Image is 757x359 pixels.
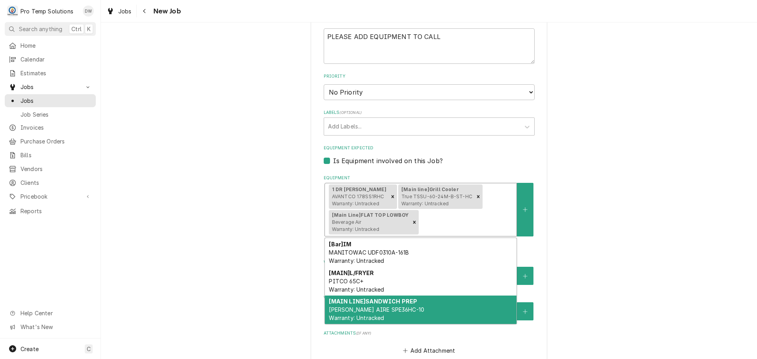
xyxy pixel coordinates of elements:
div: Equipment Expected [324,145,535,165]
svg: Create New Contact [523,273,528,279]
a: Home [5,39,96,52]
label: Who should the tech(s) ask for? [324,295,535,301]
div: Pro Temp Solutions [21,7,73,15]
span: Reports [21,207,92,215]
a: Purchase Orders [5,135,96,148]
label: Attachments [324,330,535,337]
a: Jobs [103,5,135,18]
span: Pricebook [21,192,80,201]
div: Remove [object Object] [388,184,397,209]
span: Jobs [21,83,80,91]
label: Equipment [324,175,535,181]
span: Calendar [21,55,92,63]
span: Clients [21,179,92,187]
span: AVANTCO 178SS1RHC Warranty: Untracked [332,193,384,206]
span: Vendors [21,165,92,173]
div: P [7,6,18,17]
button: Search anythingCtrlK [5,22,96,36]
label: Equipment Expected [324,145,535,151]
a: Go to Jobs [5,80,96,93]
strong: [Main Line] FLAT TOP LOWBOY [332,212,408,218]
a: Reports [5,205,96,218]
button: Create New Equipment [517,183,533,236]
span: Job Series [21,110,92,119]
a: Calendar [5,53,96,66]
span: Search anything [19,25,62,33]
strong: [MAIN LINE] SANDWICH PREP [329,298,417,305]
span: Beverage Air Warranty: Untracked [332,219,379,232]
span: PITCO 65C+ Warranty: Untracked [329,278,384,293]
span: C [87,345,91,353]
span: [PERSON_NAME] AIRE SPE36HC-10 Warranty: Untracked [329,306,424,321]
a: Go to What's New [5,320,96,333]
div: Remove [object Object] [410,210,419,234]
span: Jobs [21,97,92,105]
label: Who called in this service? [324,259,535,266]
span: True TSSU-60-24M-B-ST-HC Warranty: Untracked [401,193,472,206]
svg: Create New Contact [523,309,528,314]
div: Pro Temp Solutions's Avatar [7,6,18,17]
a: Go to Help Center [5,307,96,320]
label: Is Equipment involved on this Job? [333,156,443,166]
span: ( optional ) [388,19,410,23]
span: Estimates [21,69,92,77]
button: Create New Contact [517,302,533,320]
button: Create New Contact [517,267,533,285]
span: Invoices [21,123,92,132]
svg: Create New Equipment [523,207,528,212]
span: What's New [21,323,91,331]
span: K [87,25,91,33]
a: Bills [5,149,96,162]
div: Labels [324,110,535,135]
a: Vendors [5,162,96,175]
span: New Job [151,6,181,17]
button: Navigate back [138,5,151,17]
div: DW [83,6,94,17]
a: Jobs [5,94,96,107]
a: Invoices [5,121,96,134]
label: Priority [324,73,535,80]
div: Priority [324,73,535,100]
div: Dana Williams's Avatar [83,6,94,17]
a: Go to Pricebook [5,190,96,203]
span: Create [21,346,39,352]
span: ( optional ) [339,110,362,115]
textarea: PLEASE ADD EQUIPMENT TO CALL [324,28,535,64]
div: Who should the tech(s) ask for? [324,295,535,320]
strong: 1 DR [PERSON_NAME] [332,186,387,192]
span: Home [21,41,92,50]
div: Who called in this service? [324,259,535,285]
div: Remove [object Object] [474,184,483,209]
strong: [Main line] Grill Cooler [401,186,459,192]
span: MANITOWAC UDF0310A-161B Warranty: Untracked [329,249,409,264]
span: Jobs [118,7,132,15]
span: ( if any ) [356,331,371,335]
a: Estimates [5,67,96,80]
div: Attachments [324,330,535,356]
strong: [MAIN] L/FRYER [329,270,374,276]
a: Job Series [5,108,96,121]
div: Equipment [324,175,535,249]
strong: [Bar] IM [329,241,351,247]
label: Labels [324,110,535,116]
a: Clients [5,176,96,189]
button: Add Attachment [401,345,457,356]
span: Help Center [21,309,91,317]
span: Ctrl [71,25,82,33]
span: Purchase Orders [21,137,92,145]
span: Bills [21,151,92,159]
div: Technician Instructions [324,18,535,64]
